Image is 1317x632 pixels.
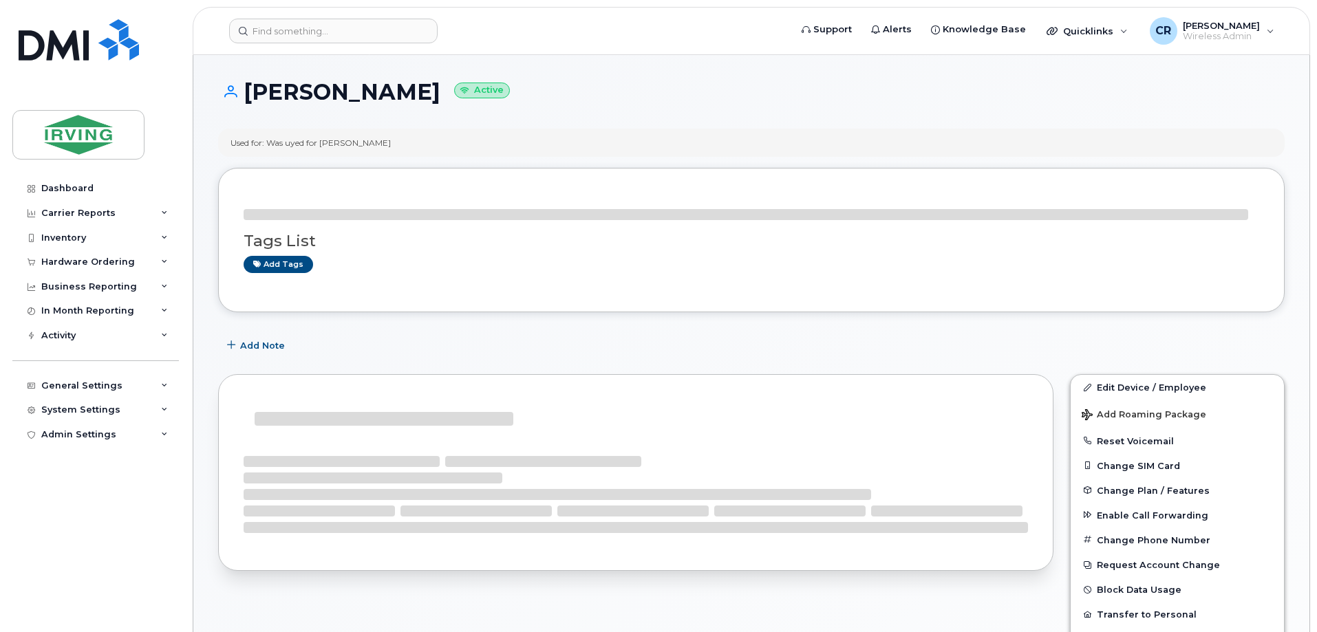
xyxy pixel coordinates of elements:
button: Add Note [218,333,297,358]
button: Reset Voicemail [1071,428,1284,453]
button: Block Data Usage [1071,577,1284,602]
span: Add Note [240,339,285,352]
button: Change SIM Card [1071,453,1284,478]
button: Change Plan / Features [1071,478,1284,503]
span: Add Roaming Package [1082,409,1206,422]
button: Add Roaming Package [1071,400,1284,428]
div: Used for: Was uyed for [PERSON_NAME] [231,137,391,149]
button: Change Phone Number [1071,527,1284,552]
h1: [PERSON_NAME] [218,80,1285,104]
button: Enable Call Forwarding [1071,503,1284,527]
button: Request Account Change [1071,552,1284,577]
button: Transfer to Personal [1071,602,1284,626]
a: Edit Device / Employee [1071,375,1284,400]
h3: Tags List [244,232,1259,250]
span: Enable Call Forwarding [1097,510,1208,520]
span: Change Plan / Features [1097,485,1210,495]
small: Active [454,83,510,98]
a: Add tags [244,256,313,273]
